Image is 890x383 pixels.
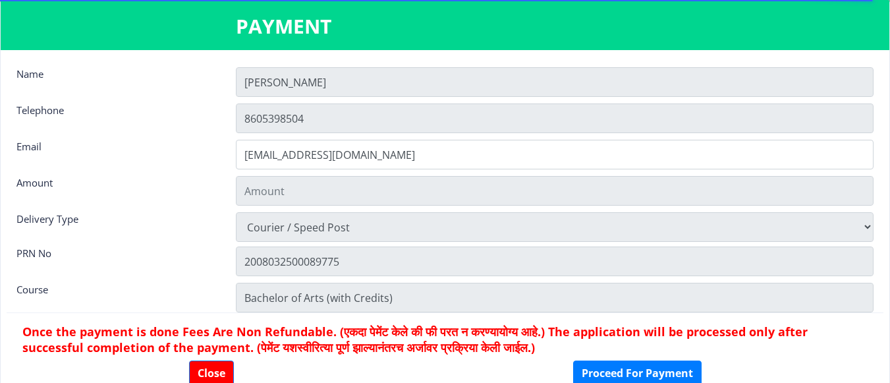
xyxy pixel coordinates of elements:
div: Telephone [7,103,226,130]
h3: PAYMENT [236,13,655,40]
input: Amount [236,176,874,206]
div: Email [7,140,226,166]
div: Delivery Type [7,212,226,239]
input: Telephone [236,103,874,133]
div: Name [7,67,226,94]
h6: Once the payment is done Fees Are Non Refundable. (एकदा पेमेंट केले की फी परत न करण्यायोग्य आहे.)... [22,324,868,355]
div: Amount [7,176,226,202]
input: Email [236,140,874,169]
input: Zipcode [236,283,874,312]
input: Name [236,67,874,97]
div: PRN No [7,247,226,273]
div: Course [7,283,226,309]
input: Zipcode [236,247,874,276]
